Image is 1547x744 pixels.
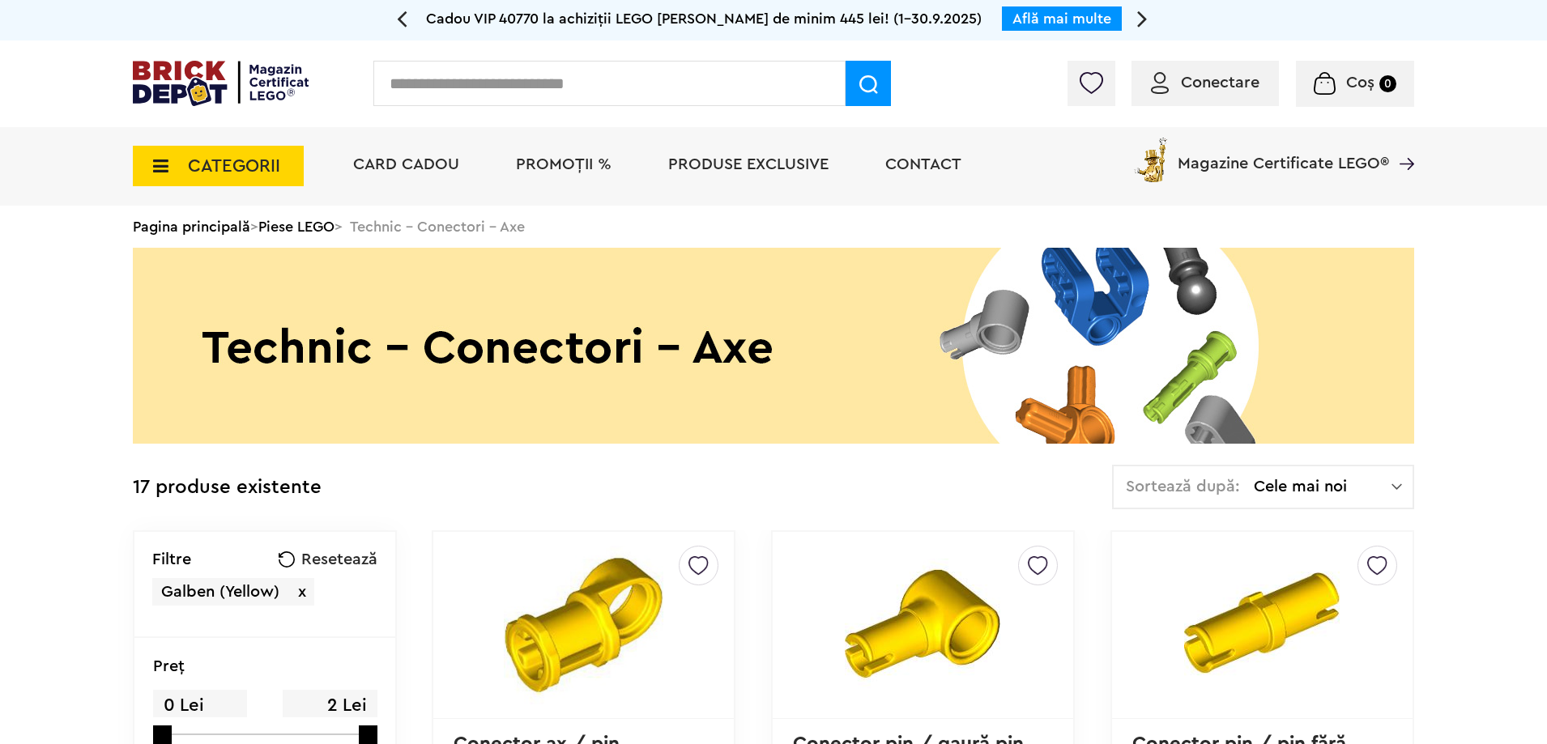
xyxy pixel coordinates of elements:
span: 2 Lei [283,690,377,721]
span: x [298,584,306,600]
div: 17 produse existente [133,465,322,511]
span: Galben (Yellow) [161,584,279,600]
a: Produse exclusive [668,156,829,172]
span: Cele mai noi [1254,478,1391,495]
img: Conector ax / pin articulaţie [483,546,685,704]
a: PROMOȚII % [516,156,612,172]
img: Conector pin / pin fără fricţiune [1184,546,1340,701]
div: > > Technic - Conectori - Axe [133,206,1414,248]
span: Conectare [1181,74,1259,91]
a: Card Cadou [353,156,459,172]
span: Magazine Certificate LEGO® [1178,134,1389,172]
span: Resetează [301,551,377,568]
small: 0 [1379,75,1396,92]
span: Cadou VIP 40770 la achiziții LEGO [PERSON_NAME] de minim 445 lei! (1-30.9.2025) [426,11,982,26]
span: Coș [1346,74,1374,91]
a: Magazine Certificate LEGO® [1389,134,1414,151]
p: Preţ [153,658,185,674]
span: Sortează după: [1126,478,1240,495]
a: Conectare [1151,74,1259,91]
a: Piese LEGO [258,219,335,234]
a: Pagina principală [133,219,250,234]
a: Află mai multe [1012,11,1111,26]
span: CATEGORII [188,157,280,175]
img: Conector pin / gaură pin unghi 0 [845,546,1000,701]
p: Filtre [152,551,191,568]
span: 0 Lei [153,690,247,721]
img: Technic - Conectori - Axe [133,248,1414,444]
a: Contact [885,156,961,172]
